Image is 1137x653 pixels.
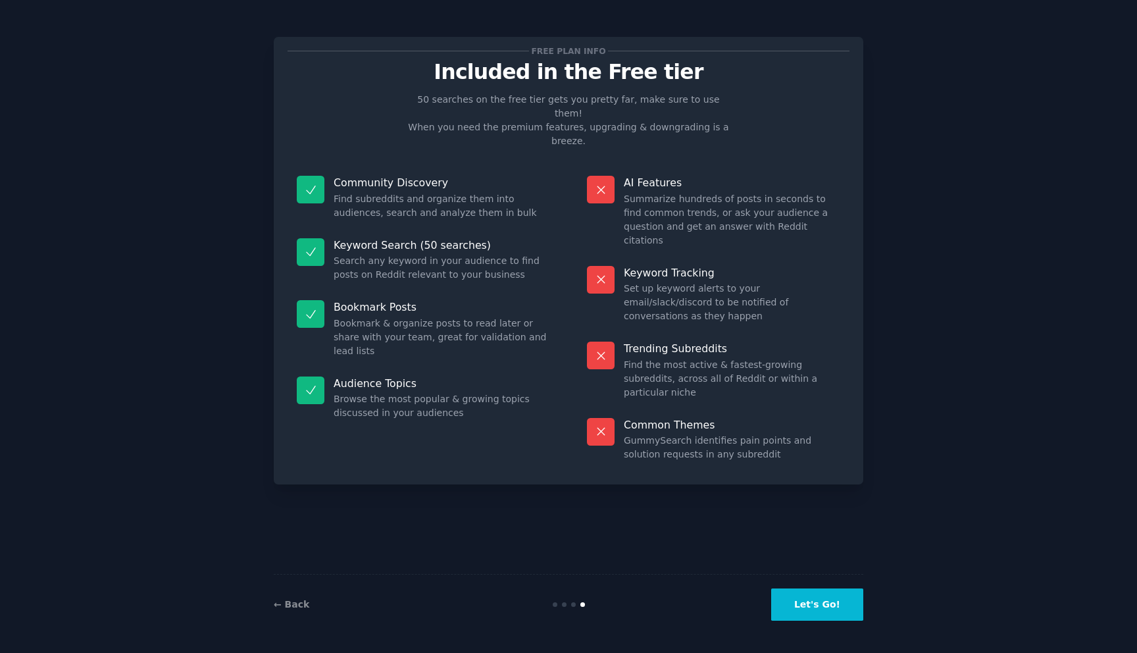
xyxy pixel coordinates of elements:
a: ← Back [274,599,309,610]
dd: GummySearch identifies pain points and solution requests in any subreddit [624,434,840,461]
p: Included in the Free tier [288,61,849,84]
dd: Search any keyword in your audience to find posts on Reddit relevant to your business [334,254,550,282]
span: Free plan info [529,44,608,58]
p: Bookmark Posts [334,300,550,314]
p: Keyword Tracking [624,266,840,280]
p: Keyword Search (50 searches) [334,238,550,252]
dd: Set up keyword alerts to your email/slack/discord to be notified of conversations as they happen [624,282,840,323]
p: Common Themes [624,418,840,432]
dd: Find subreddits and organize them into audiences, search and analyze them in bulk [334,192,550,220]
button: Let's Go! [771,588,863,621]
dd: Summarize hundreds of posts in seconds to find common trends, or ask your audience a question and... [624,192,840,248]
p: Audience Topics [334,377,550,390]
dd: Bookmark & organize posts to read later or share with your team, great for validation and lead lists [334,317,550,358]
dd: Find the most active & fastest-growing subreddits, across all of Reddit or within a particular niche [624,358,840,400]
p: 50 searches on the free tier gets you pretty far, make sure to use them! When you need the premiu... [403,93,734,148]
dd: Browse the most popular & growing topics discussed in your audiences [334,392,550,420]
p: AI Features [624,176,840,190]
p: Community Discovery [334,176,550,190]
p: Trending Subreddits [624,342,840,355]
